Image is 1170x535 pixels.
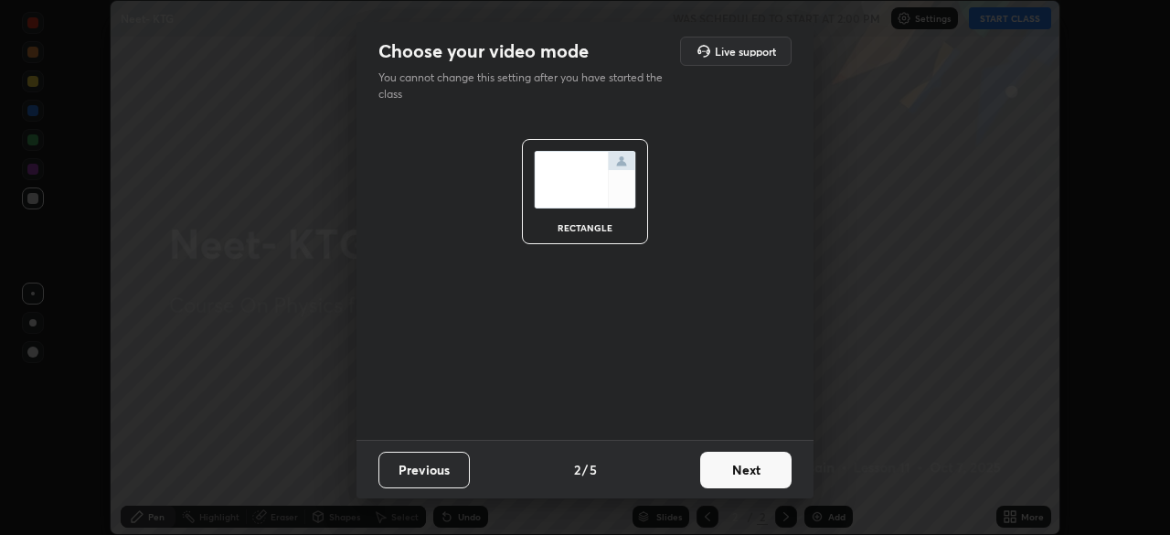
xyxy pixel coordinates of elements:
[378,39,589,63] h2: Choose your video mode
[715,46,776,57] h5: Live support
[700,452,792,488] button: Next
[574,460,580,479] h4: 2
[378,452,470,488] button: Previous
[534,151,636,209] img: normalScreenIcon.ae25ed63.svg
[590,460,597,479] h4: 5
[378,70,675,102] p: You cannot change this setting after you have started the class
[582,460,588,479] h4: /
[548,223,622,232] div: rectangle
